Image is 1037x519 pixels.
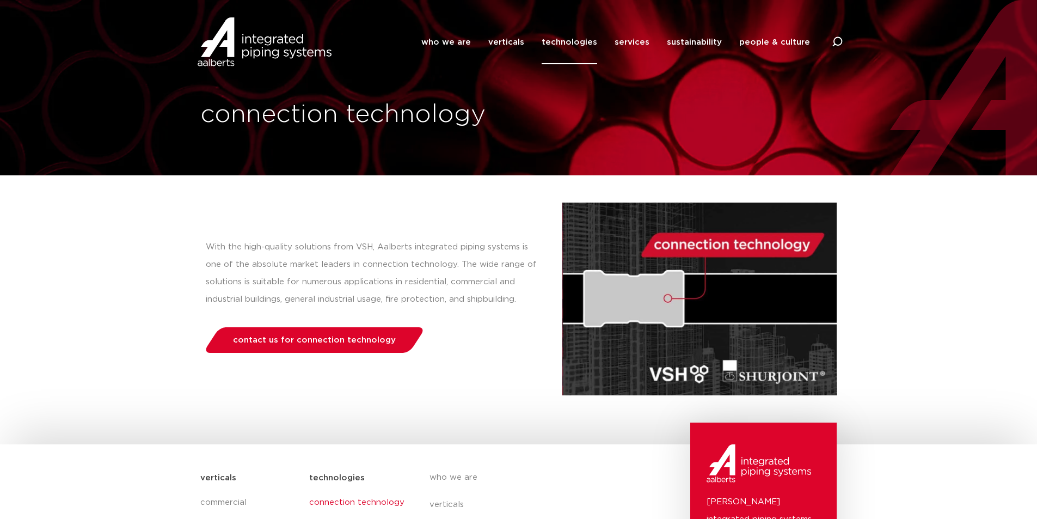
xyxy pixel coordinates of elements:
h5: technologies [309,469,365,487]
h5: verticals [200,469,236,487]
a: services [615,20,649,64]
a: contact us for connection technology [203,327,426,353]
a: connection technology [309,489,407,516]
h1: connection technology [200,97,513,132]
a: verticals [488,20,524,64]
a: commercial [200,489,299,516]
a: who we are [429,464,629,491]
p: With the high-quality solutions from VSH, Aalberts integrated piping systems is one of the absolu... [206,239,541,308]
a: who we are [421,20,471,64]
a: technologies [542,20,597,64]
a: people & culture [739,20,810,64]
nav: Menu [421,20,810,64]
a: verticals [429,491,629,518]
a: sustainability [667,20,722,64]
span: contact us for connection technology [233,336,396,344]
